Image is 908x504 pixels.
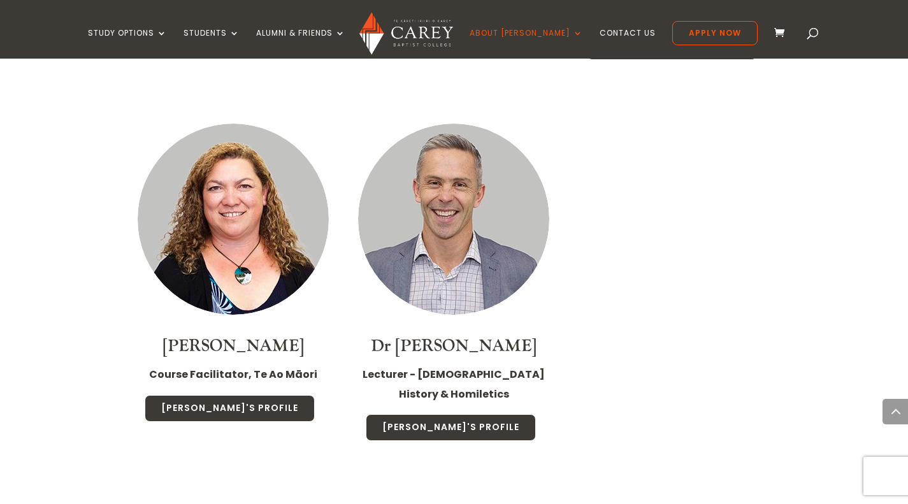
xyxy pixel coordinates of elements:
a: About [PERSON_NAME] [470,29,583,59]
strong: Lecturer - [DEMOGRAPHIC_DATA] History & Homiletics [363,367,545,401]
a: [PERSON_NAME]'s Profile [366,414,536,441]
a: Apply Now [672,21,758,45]
a: Study Options [88,29,167,59]
a: Alumni & Friends [256,29,345,59]
img: Carey Baptist College [359,12,453,55]
img: Staff Thumbnail - Denise Tims [138,124,329,315]
a: [PERSON_NAME] [162,335,304,357]
a: [PERSON_NAME]'s Profile [145,395,315,422]
a: Contact Us [600,29,656,59]
strong: Course Facilitator, Te Ao Māori [149,367,317,382]
a: Students [184,29,240,59]
a: Dr [PERSON_NAME] [371,335,537,357]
